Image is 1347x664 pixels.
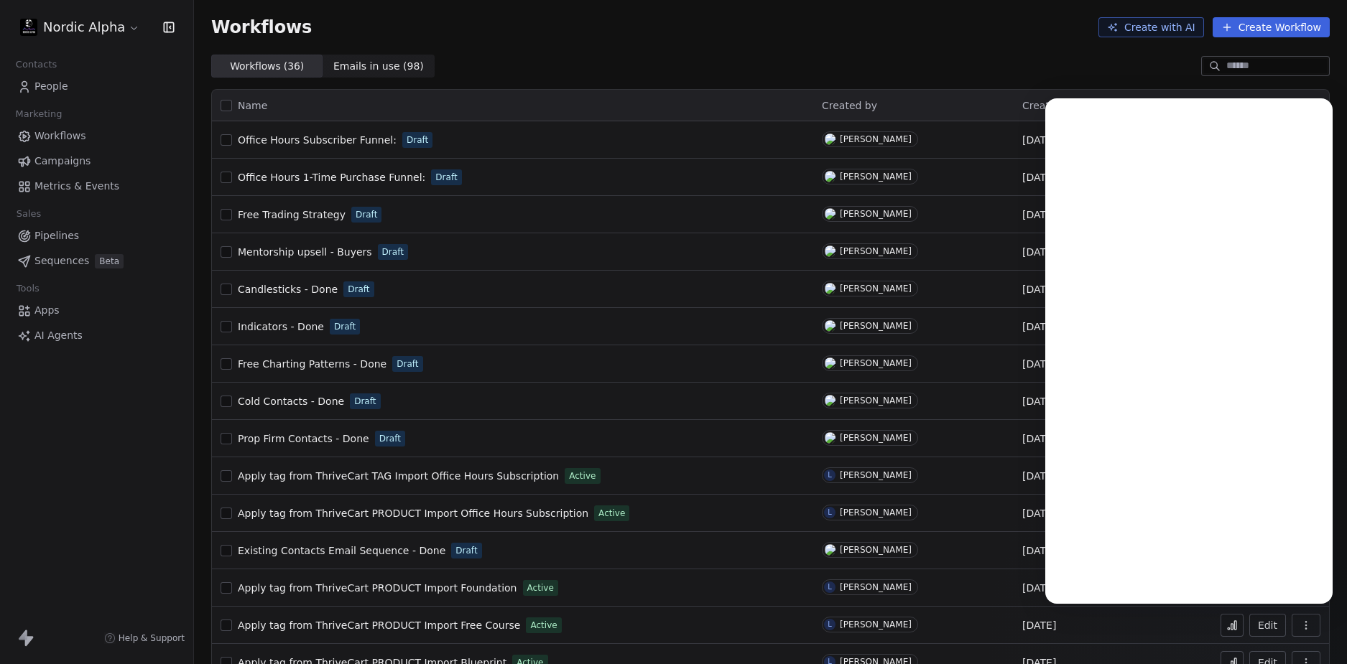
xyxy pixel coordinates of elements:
[1298,615,1333,650] iframe: Intercom live chat
[1022,431,1056,446] span: [DATE]
[11,299,182,322] a: Apps
[840,172,912,182] div: [PERSON_NAME]
[238,133,397,147] a: Office Hours Subscriber Funnel:
[379,432,401,445] span: Draft
[119,632,185,644] span: Help & Support
[238,246,372,258] span: Mentorship upsell - Buyers
[11,149,182,173] a: Campaigns
[34,154,91,169] span: Campaigns
[825,544,835,556] img: S
[333,59,424,74] span: Emails in use ( 98 )
[825,283,835,294] img: S
[34,303,60,318] span: Apps
[1022,207,1056,222] span: [DATE]
[840,508,912,518] div: [PERSON_NAME]
[407,134,428,146] span: Draft
[840,396,912,406] div: [PERSON_NAME]
[1098,17,1204,37] button: Create with AI
[382,246,404,258] span: Draft
[104,632,185,644] a: Help & Support
[11,324,182,347] a: AI Agents
[238,545,445,556] span: Existing Contacts Email Sequence - Done
[825,171,835,182] img: S
[238,209,346,220] span: Free Trading Strategy
[238,433,369,444] span: Prop Firm Contacts - Done
[1022,469,1056,483] span: [DATE]
[9,54,63,75] span: Contacts
[11,249,182,273] a: SequencesBeta
[455,544,477,557] span: Draft
[10,203,47,225] span: Sales
[1022,506,1056,520] span: [DATE]
[1022,170,1056,184] span: [DATE]
[840,433,912,443] div: [PERSON_NAME]
[348,283,369,296] span: Draft
[435,171,457,184] span: Draft
[34,179,119,194] span: Metrics & Events
[238,172,425,183] span: Office Hours 1-Time Purchase Funnel:
[238,284,338,295] span: Candlesticks - Done
[822,100,877,111] span: Created by
[238,134,397,146] span: Office Hours Subscriber Funnel:
[238,619,520,631] span: Apply tag from ThriveCart PRODUCT Import Free Course
[238,543,445,558] a: Existing Contacts Email Sequence - Done
[238,396,344,407] span: Cold Contacts - Done
[238,581,517,595] a: Apply tag from ThriveCart PRODUCT Import Foundation
[825,246,835,257] img: S
[1022,581,1056,595] span: [DATE]
[238,357,386,371] a: Free Charting Patterns - Done
[238,358,386,370] span: Free Charting Patterns - Done
[356,208,377,221] span: Draft
[828,469,832,481] div: L
[598,507,625,520] span: Active
[1022,100,1076,111] span: Created At
[34,128,86,144] span: Workflows
[11,174,182,198] a: Metrics & Events
[238,170,425,184] a: Office Hours 1-Time Purchase Funnel:
[95,254,124,268] span: Beta
[840,284,912,294] div: [PERSON_NAME]
[238,582,517,594] span: Apply tag from ThriveCart PRODUCT Import Foundation
[530,619,557,632] span: Active
[17,15,143,39] button: Nordic Alpha
[238,618,520,632] a: Apply tag from ThriveCart PRODUCT Import Free Course
[238,282,338,296] a: Candlesticks - Done
[828,581,832,593] div: L
[840,470,912,480] div: [PERSON_NAME]
[828,619,832,630] div: L
[1022,394,1056,408] span: [DATE]
[840,246,912,256] div: [PERSON_NAME]
[825,208,835,220] img: S
[527,581,554,594] span: Active
[238,207,346,222] a: Free Trading Strategy
[397,357,418,370] span: Draft
[1022,133,1056,147] span: [DATE]
[334,320,356,333] span: Draft
[1022,543,1056,558] span: [DATE]
[840,545,912,555] div: [PERSON_NAME]
[1213,17,1330,37] button: Create Workflow
[238,508,588,519] span: Apply tag from ThriveCart PRODUCT Import Office Hours Subscription
[9,103,68,125] span: Marketing
[1045,98,1333,604] iframe: Intercom live chat
[825,320,835,332] img: S
[238,319,324,334] a: Indicators - Done
[238,469,559,483] a: Apply tag from ThriveCart TAG Import Office Hours Subscription
[34,79,68,94] span: People
[34,253,89,268] span: Sequences
[840,582,912,592] div: [PERSON_NAME]
[840,134,912,144] div: [PERSON_NAME]
[11,224,182,248] a: Pipelines
[238,321,324,332] span: Indicators - Done
[569,469,596,482] span: Active
[34,228,79,243] span: Pipelines
[11,75,182,98] a: People
[1249,614,1286,637] button: Edit
[238,98,267,113] span: Name
[211,17,312,37] span: Workflows
[1022,618,1056,632] span: [DATE]
[1022,282,1056,296] span: [DATE]
[840,209,912,219] div: [PERSON_NAME]
[840,321,912,331] div: [PERSON_NAME]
